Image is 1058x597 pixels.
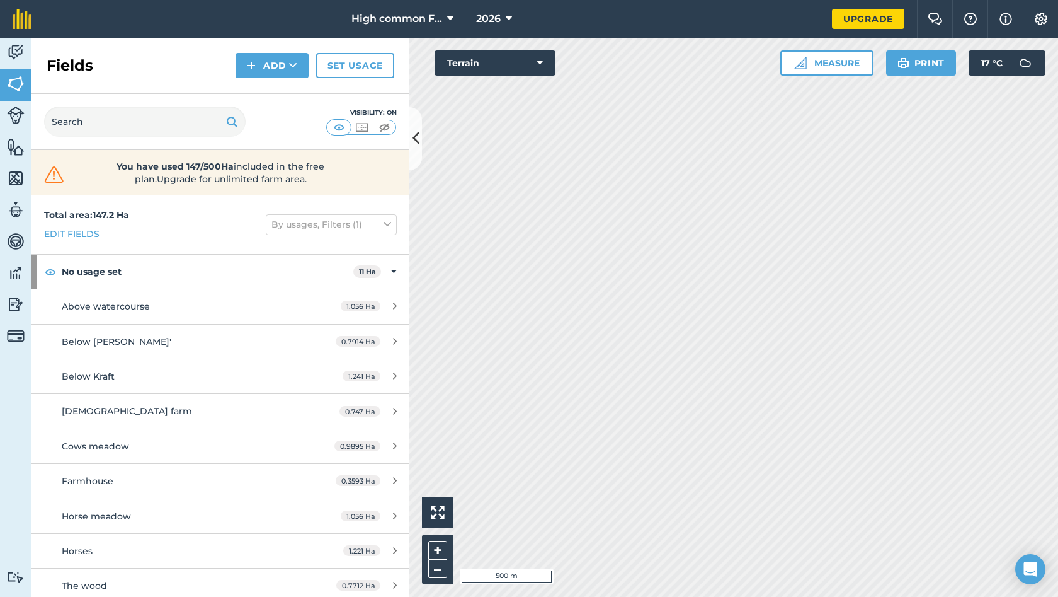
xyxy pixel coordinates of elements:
img: svg+xml;base64,PHN2ZyB4bWxucz0iaHR0cDovL3d3dy53My5vcmcvMjAwMC9zdmciIHdpZHRoPSI1NiIgaGVpZ2h0PSI2MC... [7,74,25,93]
strong: No usage set [62,255,353,289]
div: Open Intercom Messenger [1015,554,1045,584]
strong: You have used 147/500Ha [117,161,234,172]
span: 17 ° C [981,50,1003,76]
img: svg+xml;base64,PHN2ZyB4bWxucz0iaHR0cDovL3d3dy53My5vcmcvMjAwMC9zdmciIHdpZHRoPSIxOSIgaGVpZ2h0PSIyNC... [226,114,238,129]
a: [DEMOGRAPHIC_DATA] farm0.747 Ha [31,394,409,428]
span: Farmhouse [62,475,113,487]
img: A cog icon [1033,13,1049,25]
input: Search [44,107,246,137]
img: svg+xml;base64,PHN2ZyB4bWxucz0iaHR0cDovL3d3dy53My5vcmcvMjAwMC9zdmciIHdpZHRoPSI1MCIgaGVpZ2h0PSI0MC... [354,121,370,134]
a: Edit fields [44,227,100,241]
img: svg+xml;base64,PHN2ZyB4bWxucz0iaHR0cDovL3d3dy53My5vcmcvMjAwMC9zdmciIHdpZHRoPSIxNyIgaGVpZ2h0PSIxNy... [999,11,1012,26]
img: svg+xml;base64,PD94bWwgdmVyc2lvbj0iMS4wIiBlbmNvZGluZz0idXRmLTgiPz4KPCEtLSBHZW5lcmF0b3I6IEFkb2JlIE... [7,200,25,219]
button: By usages, Filters (1) [266,214,397,235]
img: Two speech bubbles overlapping with the left bubble in the forefront [928,13,943,25]
img: svg+xml;base64,PHN2ZyB4bWxucz0iaHR0cDovL3d3dy53My5vcmcvMjAwMC9zdmciIHdpZHRoPSIxOCIgaGVpZ2h0PSIyNC... [45,264,56,279]
span: Below [PERSON_NAME]' [62,336,171,347]
img: svg+xml;base64,PHN2ZyB4bWxucz0iaHR0cDovL3d3dy53My5vcmcvMjAwMC9zdmciIHdpZHRoPSIxOSIgaGVpZ2h0PSIyNC... [897,55,909,71]
span: 1.056 Ha [341,511,380,521]
span: [DEMOGRAPHIC_DATA] farm [62,405,192,417]
img: fieldmargin Logo [13,9,31,29]
img: svg+xml;base64,PHN2ZyB4bWxucz0iaHR0cDovL3d3dy53My5vcmcvMjAwMC9zdmciIHdpZHRoPSI1NiIgaGVpZ2h0PSI2MC... [7,137,25,156]
span: Upgrade for unlimited farm area. [157,173,307,185]
a: Horses1.221 Ha [31,534,409,568]
button: Terrain [435,50,555,76]
a: You have used 147/500Haincluded in the free plan.Upgrade for unlimited farm area. [42,160,399,185]
img: svg+xml;base64,PD94bWwgdmVyc2lvbj0iMS4wIiBlbmNvZGluZz0idXRmLTgiPz4KPCEtLSBHZW5lcmF0b3I6IEFkb2JlIE... [7,43,25,62]
img: svg+xml;base64,PD94bWwgdmVyc2lvbj0iMS4wIiBlbmNvZGluZz0idXRmLTgiPz4KPCEtLSBHZW5lcmF0b3I6IEFkb2JlIE... [7,264,25,282]
img: A question mark icon [963,13,978,25]
span: The wood [62,580,107,591]
img: svg+xml;base64,PHN2ZyB4bWxucz0iaHR0cDovL3d3dy53My5vcmcvMjAwMC9zdmciIHdpZHRoPSI1MCIgaGVpZ2h0PSI0MC... [331,121,347,134]
span: 0.3593 Ha [336,475,380,486]
img: Ruler icon [794,57,807,69]
h2: Fields [47,55,93,76]
a: Cows meadow0.9895 Ha [31,429,409,463]
a: Below [PERSON_NAME]'0.7914 Ha [31,325,409,359]
strong: 11 Ha [359,267,376,276]
button: Add [236,53,309,78]
div: No usage set11 Ha [31,255,409,289]
a: Horse meadow1.056 Ha [31,499,409,533]
strong: Total area : 147.2 Ha [44,209,129,221]
button: + [428,541,447,560]
img: svg+xml;base64,PD94bWwgdmVyc2lvbj0iMS4wIiBlbmNvZGluZz0idXRmLTgiPz4KPCEtLSBHZW5lcmF0b3I6IEFkb2JlIE... [7,295,25,314]
button: Measure [780,50,873,76]
span: 0.7712 Ha [336,580,380,591]
span: 2026 [476,11,501,26]
span: included in the free plan . [86,160,355,185]
span: Above watercourse [62,301,150,312]
button: Print [886,50,957,76]
button: – [428,560,447,578]
span: Horse meadow [62,511,131,522]
a: Below Kraft1.241 Ha [31,359,409,393]
button: 17 °C [969,50,1045,76]
img: svg+xml;base64,PD94bWwgdmVyc2lvbj0iMS4wIiBlbmNvZGluZz0idXRmLTgiPz4KPCEtLSBHZW5lcmF0b3I6IEFkb2JlIE... [1013,50,1038,76]
span: 1.241 Ha [343,371,380,381]
span: Horses [62,545,93,557]
img: svg+xml;base64,PD94bWwgdmVyc2lvbj0iMS4wIiBlbmNvZGluZz0idXRmLTgiPz4KPCEtLSBHZW5lcmF0b3I6IEFkb2JlIE... [7,327,25,345]
img: svg+xml;base64,PD94bWwgdmVyc2lvbj0iMS4wIiBlbmNvZGluZz0idXRmLTgiPz4KPCEtLSBHZW5lcmF0b3I6IEFkb2JlIE... [7,571,25,583]
span: 1.221 Ha [343,545,380,556]
a: Set usage [316,53,394,78]
img: svg+xml;base64,PD94bWwgdmVyc2lvbj0iMS4wIiBlbmNvZGluZz0idXRmLTgiPz4KPCEtLSBHZW5lcmF0b3I6IEFkb2JlIE... [7,232,25,251]
span: 0.747 Ha [339,406,380,417]
img: svg+xml;base64,PD94bWwgdmVyc2lvbj0iMS4wIiBlbmNvZGluZz0idXRmLTgiPz4KPCEtLSBHZW5lcmF0b3I6IEFkb2JlIE... [7,107,25,124]
span: 0.9895 Ha [334,441,380,451]
a: Above watercourse1.056 Ha [31,289,409,323]
span: Cows meadow [62,441,129,452]
img: svg+xml;base64,PHN2ZyB4bWxucz0iaHR0cDovL3d3dy53My5vcmcvMjAwMC9zdmciIHdpZHRoPSI1MCIgaGVpZ2h0PSI0MC... [377,121,392,134]
span: High common Farm [351,11,442,26]
span: Below Kraft [62,371,115,382]
span: 0.7914 Ha [336,336,380,347]
img: Four arrows, one pointing top left, one top right, one bottom right and the last bottom left [431,506,445,519]
img: svg+xml;base64,PHN2ZyB4bWxucz0iaHR0cDovL3d3dy53My5vcmcvMjAwMC9zdmciIHdpZHRoPSI1NiIgaGVpZ2h0PSI2MC... [7,169,25,188]
div: Visibility: On [326,108,397,118]
img: svg+xml;base64,PHN2ZyB4bWxucz0iaHR0cDovL3d3dy53My5vcmcvMjAwMC9zdmciIHdpZHRoPSIzMiIgaGVpZ2h0PSIzMC... [42,165,67,184]
span: 1.056 Ha [341,301,380,311]
a: Farmhouse0.3593 Ha [31,464,409,498]
img: svg+xml;base64,PHN2ZyB4bWxucz0iaHR0cDovL3d3dy53My5vcmcvMjAwMC9zdmciIHdpZHRoPSIxNCIgaGVpZ2h0PSIyNC... [247,58,256,73]
a: Upgrade [832,9,904,29]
